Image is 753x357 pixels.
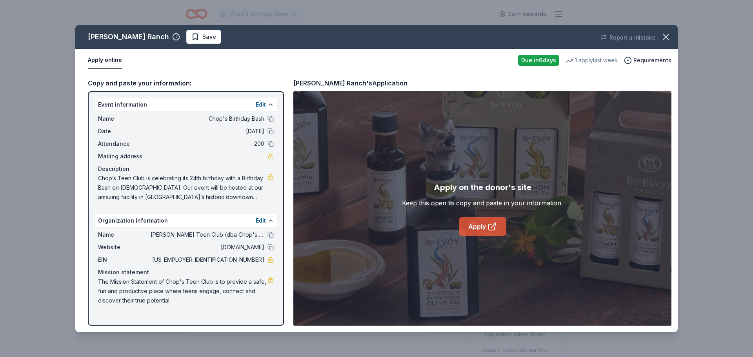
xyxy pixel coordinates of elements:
[95,214,277,227] div: Organization information
[98,152,151,161] span: Mailing address
[566,56,618,65] div: 1 apply last week
[88,52,122,69] button: Apply online
[98,277,267,305] span: The Mission Statement of Chop's Teen Club is to provide a safe, fun and productive place where te...
[600,33,656,42] button: Report a mistake
[186,30,221,44] button: Save
[151,255,264,265] span: [US_EMPLOYER_IDENTIFICATION_NUMBER]
[459,217,506,236] a: Apply
[95,98,277,111] div: Event information
[98,139,151,149] span: Attendance
[151,230,264,239] span: [PERSON_NAME] Teen Club (dba Chop's Teen Club)
[256,100,266,109] button: Edit
[98,230,151,239] span: Name
[633,56,671,65] span: Requirements
[434,181,531,194] div: Apply on the donor's site
[98,174,267,202] span: Chop’s Teen Club is celebrating its 24th birthday with a Birthday Bash on [DEMOGRAPHIC_DATA]. Our...
[202,32,216,42] span: Save
[98,164,274,174] div: Description
[518,55,559,66] div: Due in 6 days
[151,127,264,136] span: [DATE]
[402,198,563,208] div: Keep this open to copy and paste in your information.
[88,31,169,43] div: [PERSON_NAME] Ranch
[151,243,264,252] span: [DOMAIN_NAME]
[98,255,151,265] span: EIN
[98,243,151,252] span: Website
[88,78,284,88] div: Copy and paste your information:
[293,78,407,88] div: [PERSON_NAME] Ranch's Application
[98,114,151,123] span: Name
[624,56,671,65] button: Requirements
[98,268,274,277] div: Mission statement
[151,139,264,149] span: 200
[98,127,151,136] span: Date
[151,114,264,123] span: Chop's Birthday Bash
[256,216,266,225] button: Edit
